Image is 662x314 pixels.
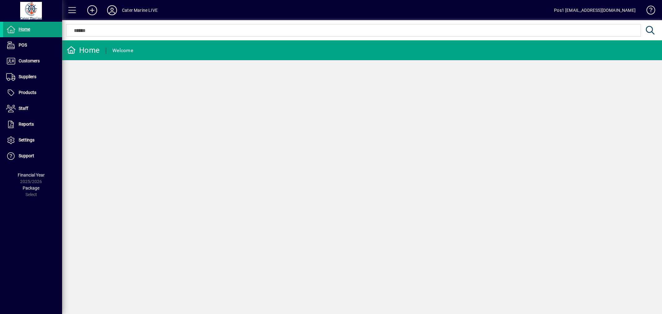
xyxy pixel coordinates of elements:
[3,117,62,132] a: Reports
[3,101,62,116] a: Staff
[23,186,39,191] span: Package
[3,53,62,69] a: Customers
[554,5,636,15] div: Pos1 [EMAIL_ADDRESS][DOMAIN_NAME]
[19,137,34,142] span: Settings
[19,153,34,158] span: Support
[19,58,40,63] span: Customers
[19,74,36,79] span: Suppliers
[122,5,158,15] div: Cater Marine LIVE
[18,173,45,177] span: Financial Year
[19,106,28,111] span: Staff
[82,5,102,16] button: Add
[3,85,62,101] a: Products
[3,69,62,85] a: Suppliers
[642,1,654,21] a: Knowledge Base
[3,38,62,53] a: POS
[112,46,133,56] div: Welcome
[19,90,36,95] span: Products
[102,5,122,16] button: Profile
[3,132,62,148] a: Settings
[3,148,62,164] a: Support
[19,27,30,32] span: Home
[19,122,34,127] span: Reports
[19,43,27,47] span: POS
[67,45,100,55] div: Home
